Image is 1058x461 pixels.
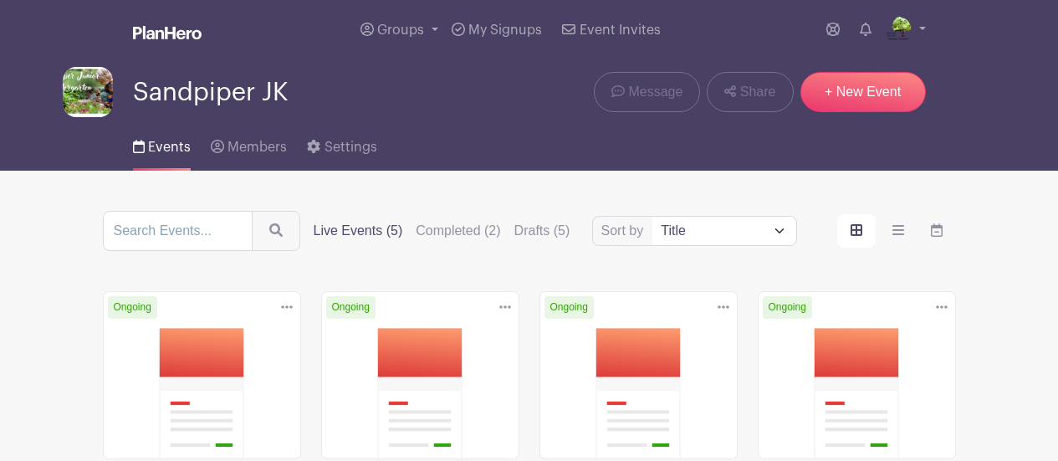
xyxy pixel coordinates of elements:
label: Live Events (5) [314,221,403,241]
a: Settings [307,117,376,171]
a: Members [211,117,287,171]
span: Settings [325,141,377,154]
input: Search Events... [103,211,253,251]
span: Members [227,141,287,154]
span: Sandpiper JK [133,79,288,106]
a: Share [707,72,793,112]
img: Junior%20Kindergarten%20background%20website.png [63,67,113,117]
span: Message [628,82,682,102]
label: Drafts (5) [514,221,570,241]
span: Events [148,141,191,154]
img: IMG_0645.png [885,17,912,44]
div: filters [314,221,570,241]
img: logo_white-6c42ec7e38ccf1d336a20a19083b03d10ae64f83f12c07503d8b9e83406b4c7d.svg [133,26,202,39]
div: order and view [837,214,956,248]
label: Sort by [601,221,649,241]
a: Message [594,72,700,112]
a: Events [133,117,191,171]
label: Completed (2) [416,221,500,241]
a: + New Event [800,72,926,112]
span: Groups [377,23,424,37]
span: Event Invites [580,23,661,37]
span: Share [740,82,776,102]
span: My Signups [468,23,542,37]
